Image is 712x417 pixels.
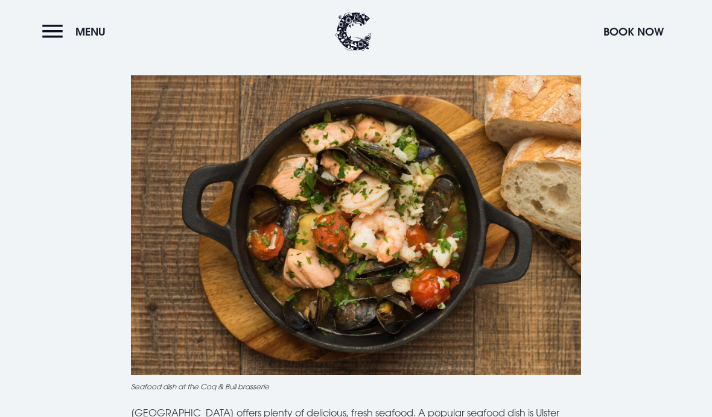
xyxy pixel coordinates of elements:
button: Menu [42,19,112,45]
img: Clandeboye Lodge [335,12,372,51]
span: Menu [75,25,106,39]
button: Book Now [597,19,670,45]
img: Traditional Northern Irish seafood chowder [131,75,582,375]
figcaption: Seafood dish at the Coq & Bull brasserie [131,381,582,392]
